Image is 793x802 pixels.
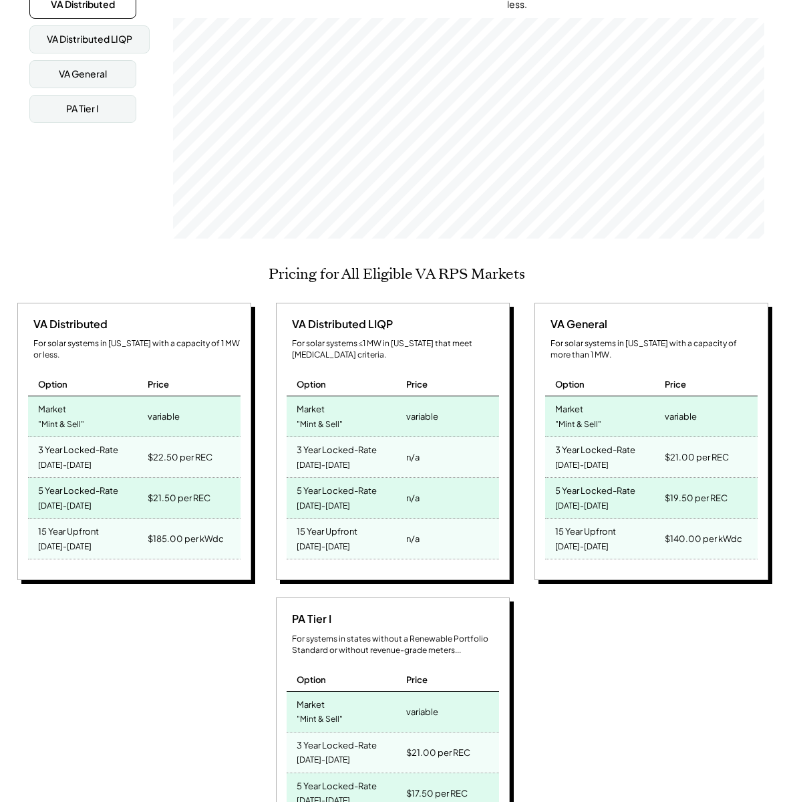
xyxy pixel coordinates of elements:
div: variable [406,407,438,426]
div: 5 Year Locked-Rate [555,481,635,497]
div: [DATE]-[DATE] [555,538,609,556]
div: $19.50 per REC [665,489,728,507]
div: $21.00 per REC [406,743,470,762]
div: [DATE]-[DATE] [38,497,92,515]
div: For solar systems ≤1 MW in [US_STATE] that meet [MEDICAL_DATA] criteria. [292,338,499,361]
div: Option [297,378,326,390]
div: n/a [406,529,420,548]
div: Market [38,400,66,415]
div: [DATE]-[DATE] [297,456,350,475]
div: 5 Year Locked-Rate [297,481,377,497]
div: 15 Year Upfront [38,522,99,537]
div: 3 Year Locked-Rate [297,736,377,751]
div: Market [555,400,583,415]
div: 3 Year Locked-Rate [555,440,635,456]
div: VA General [59,68,107,81]
div: Market [297,695,325,710]
div: n/a [406,489,420,507]
div: $21.50 per REC [148,489,210,507]
div: VA Distributed LIQP [287,317,393,331]
div: $185.00 per kWdc [148,529,224,548]
div: "Mint & Sell" [555,416,601,434]
div: Option [38,378,67,390]
div: 5 Year Locked-Rate [38,481,118,497]
div: Price [665,378,686,390]
div: VA Distributed [28,317,108,331]
div: "Mint & Sell" [38,416,84,434]
div: Price [148,378,169,390]
div: Option [555,378,585,390]
div: Option [297,674,326,686]
div: Price [406,674,428,686]
div: "Mint & Sell" [297,416,343,434]
div: $22.50 per REC [148,448,212,466]
div: n/a [406,448,420,466]
div: [DATE]-[DATE] [555,456,609,475]
div: variable [148,407,180,426]
div: 3 Year Locked-Rate [297,440,377,456]
div: Price [406,378,428,390]
div: [DATE]-[DATE] [555,497,609,515]
div: 5 Year Locked-Rate [297,777,377,792]
div: [DATE]-[DATE] [297,497,350,515]
div: For systems in states without a Renewable Portfolio Standard or without revenue-grade meters... [292,634,499,656]
div: $140.00 per kWdc [665,529,742,548]
div: For solar systems in [US_STATE] with a capacity of 1 MW or less. [33,338,241,361]
div: Market [297,400,325,415]
div: VA General [545,317,607,331]
div: "Mint & Sell" [297,710,343,728]
div: VA Distributed LIQP [47,33,132,46]
div: 3 Year Locked-Rate [38,440,118,456]
div: [DATE]-[DATE] [297,751,350,769]
div: 15 Year Upfront [555,522,616,537]
div: For solar systems in [US_STATE] with a capacity of more than 1 MW. [550,338,758,361]
div: 15 Year Upfront [297,522,357,537]
div: $21.00 per REC [665,448,729,466]
h2: Pricing for All Eligible VA RPS Markets [269,265,525,283]
div: [DATE]-[DATE] [38,456,92,475]
div: PA Tier I [287,612,331,626]
div: variable [665,407,697,426]
div: [DATE]-[DATE] [38,538,92,556]
div: PA Tier I [66,102,99,116]
div: [DATE]-[DATE] [297,538,350,556]
div: variable [406,702,438,721]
